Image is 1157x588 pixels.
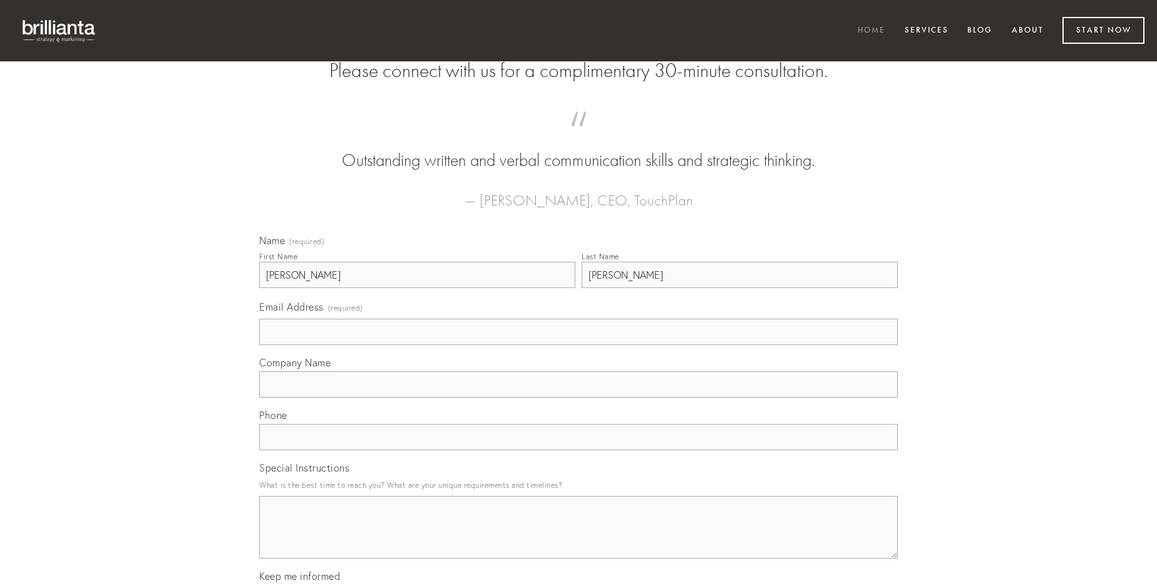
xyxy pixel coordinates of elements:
[259,59,898,83] h2: Please connect with us for a complimentary 30-minute consultation.
[259,252,297,261] div: First Name
[897,21,957,41] a: Services
[279,124,878,173] blockquote: Outstanding written and verbal communication skills and strategic thinking.
[259,301,324,313] span: Email Address
[259,409,287,421] span: Phone
[259,462,349,474] span: Special Instructions
[1062,17,1144,44] a: Start Now
[259,234,285,247] span: Name
[259,477,898,493] p: What is the best time to reach you? What are your unique requirements and timelines?
[582,252,619,261] div: Last Name
[850,21,893,41] a: Home
[328,299,363,316] span: (required)
[1004,21,1052,41] a: About
[259,570,340,582] span: Keep me informed
[279,173,878,213] figcaption: — [PERSON_NAME], CEO, TouchPlan
[259,356,331,369] span: Company Name
[959,21,1000,41] a: Blog
[279,124,878,148] span: “
[13,13,106,49] img: brillianta - research, strategy, marketing
[289,238,324,245] span: (required)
